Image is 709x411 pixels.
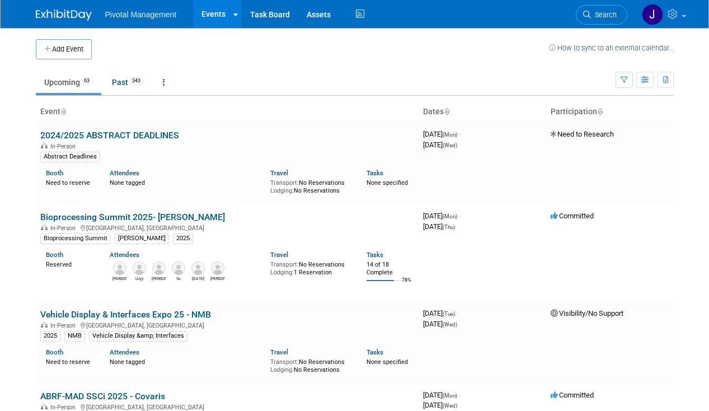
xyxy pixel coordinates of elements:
span: Transport: [270,261,299,268]
a: Tasks [367,169,383,177]
span: [DATE] [423,141,457,149]
div: [GEOGRAPHIC_DATA], [GEOGRAPHIC_DATA] [40,320,414,329]
span: Transport: [270,179,299,186]
span: None specified [367,179,408,186]
img: Vu Nguyen [172,261,185,275]
a: How to sync to an external calendar... [549,44,674,52]
span: (Wed) [443,142,457,148]
th: Dates [419,102,546,122]
a: Booth [46,348,63,356]
div: Vu Nguyen [171,275,185,282]
span: Lodging: [270,187,294,194]
span: - [459,391,461,399]
th: Participation [546,102,674,122]
a: Bioprocessing Summit 2025- [PERSON_NAME] [40,212,225,222]
div: Abstract Deadlines [40,152,100,162]
div: [PERSON_NAME] [115,233,169,244]
span: Committed [551,212,594,220]
div: No Reservations No Reservations [270,356,350,373]
div: NMB [64,331,85,341]
span: [DATE] [423,212,461,220]
a: Vehicle Display & Interfaces Expo 25 - NMB [40,309,211,320]
img: In-Person Event [41,404,48,409]
div: Bioprocessing Summit [40,233,111,244]
div: Raja Srinivas [191,275,205,282]
span: Pivotal Management [105,10,177,19]
img: Traci Haddock [152,261,166,275]
span: [DATE] [423,401,457,409]
a: Past343 [104,72,152,93]
a: Upcoming63 [36,72,101,93]
a: ABRF-MAD SSCi 2025 - Covaris [40,391,165,401]
img: ExhibitDay [36,10,92,21]
span: In-Person [50,404,79,411]
div: Omar El-Ghouch [112,275,126,282]
span: Lodging: [270,269,294,276]
a: Travel [270,169,288,177]
img: In-Person Event [41,143,48,148]
span: Search [591,11,617,19]
span: (Wed) [443,321,457,328]
span: (Wed) [443,403,457,409]
span: (Mon) [443,132,457,138]
div: 2025 [173,233,193,244]
span: Need to Research [551,130,614,138]
span: (Mon) [443,213,457,219]
td: 78% [402,277,411,292]
div: Unjy Park [132,275,146,282]
a: Attendees [110,169,139,177]
span: Committed [551,391,594,399]
a: Tasks [367,348,383,356]
div: Traci Haddock [152,275,166,282]
div: No Reservations 1 Reservation [270,259,350,276]
img: In-Person Event [41,322,48,328]
a: Attendees [110,348,139,356]
img: In-Person Event [41,225,48,230]
div: 2025 [40,331,60,341]
div: Vehicle Display &amp; Interfaces [89,331,187,341]
a: Search [576,5,627,25]
img: Raja Srinivas [191,261,205,275]
img: Jessica Gatton [642,4,663,25]
span: In-Person [50,143,79,150]
a: 2024/2025 ABSTRACT DEADLINES [40,130,179,141]
span: (Tue) [443,311,455,317]
a: Tasks [367,251,383,259]
a: Travel [270,348,288,356]
div: Kevin LeShane [210,275,224,282]
span: 343 [129,77,144,85]
span: - [459,212,461,220]
a: Sort by Participation Type [597,107,603,116]
span: 63 [81,77,93,85]
a: Travel [270,251,288,259]
span: (Thu) [443,224,455,230]
a: Booth [46,251,63,259]
span: - [457,309,458,317]
div: [GEOGRAPHIC_DATA], [GEOGRAPHIC_DATA] [40,402,414,411]
a: Attendees [110,251,139,259]
span: - [459,130,461,138]
a: Sort by Event Name [60,107,66,116]
button: Add Event [36,39,92,59]
span: (Mon) [443,393,457,399]
div: No Reservations No Reservations [270,177,350,194]
span: Lodging: [270,366,294,373]
span: In-Person [50,225,79,232]
div: Need to reserve [46,356,93,366]
span: [DATE] [423,222,455,231]
div: None tagged [110,177,262,187]
img: Kevin LeShane [211,261,224,275]
span: [DATE] [423,130,461,138]
div: None tagged [110,356,262,366]
div: 14 of 18 Complete [367,261,414,276]
span: Visibility/No Support [551,309,623,317]
img: Omar El-Ghouch [113,261,126,275]
span: [DATE] [423,309,458,317]
span: [DATE] [423,320,457,328]
span: None specified [367,358,408,366]
span: In-Person [50,322,79,329]
div: [GEOGRAPHIC_DATA], [GEOGRAPHIC_DATA] [40,223,414,232]
div: Need to reserve [46,177,93,187]
img: Unjy Park [133,261,146,275]
span: Transport: [270,358,299,366]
